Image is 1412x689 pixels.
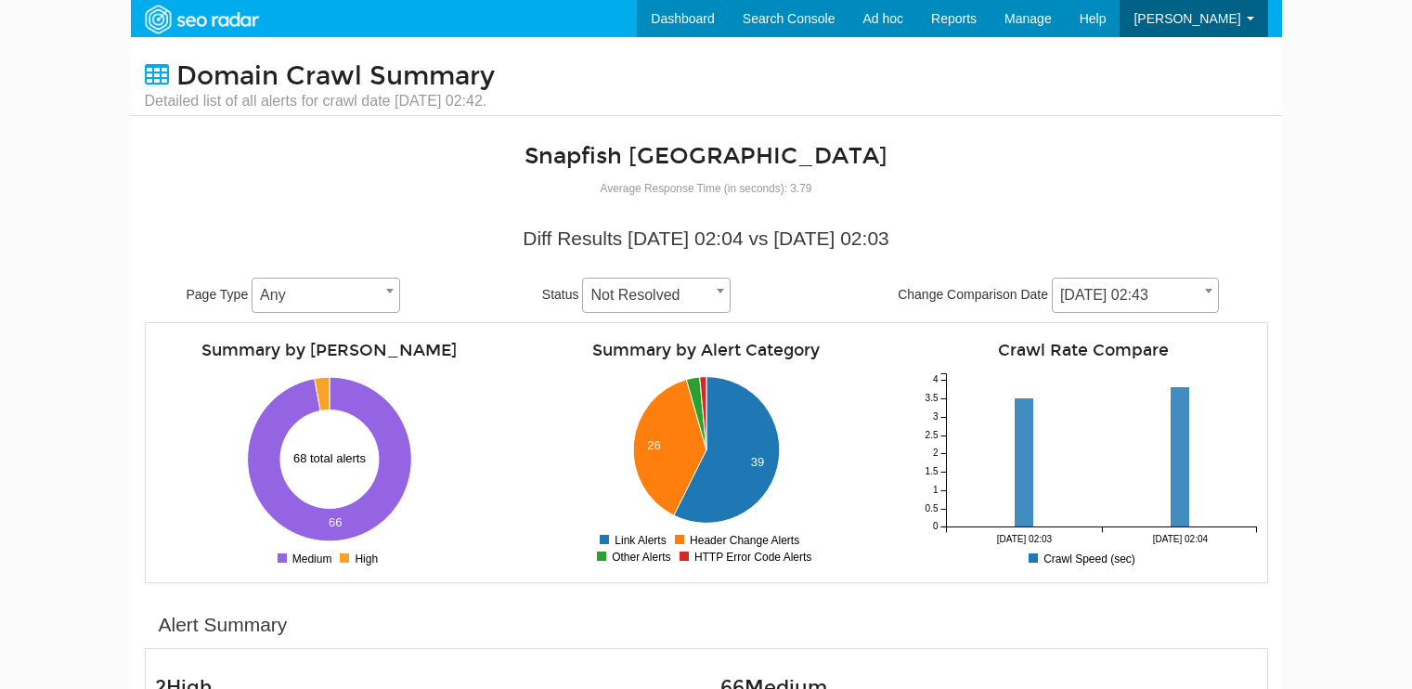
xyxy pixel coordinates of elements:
tspan: 2 [932,448,938,459]
div: Alert Summary [159,611,288,639]
tspan: 2.5 [925,431,938,441]
span: Manage [1004,11,1052,26]
span: Help [1080,11,1107,26]
tspan: 0.5 [925,504,938,514]
span: Status [542,287,579,302]
span: 10/06/2025 02:43 [1052,278,1219,313]
div: Diff Results [DATE] 02:04 vs [DATE] 02:03 [159,225,1254,253]
tspan: 4 [932,375,938,385]
small: Detailed list of all alerts for crawl date [DATE] 02:42. [145,91,495,111]
text: 68 total alerts [293,451,367,465]
tspan: 3.5 [925,394,938,404]
tspan: 1 [932,486,938,496]
h4: Summary by [PERSON_NAME] [155,342,504,359]
span: Ad hoc [862,11,903,26]
span: 10/06/2025 02:43 [1053,282,1218,308]
span: Change Comparison Date [898,287,1048,302]
span: Reports [931,11,977,26]
small: Average Response Time (in seconds): 3.79 [601,182,812,195]
tspan: 3 [932,412,938,422]
h4: Summary by Alert Category [532,342,881,359]
span: Not Resolved [583,282,730,308]
h4: Crawl Rate Compare [909,342,1258,359]
span: Domain Crawl Summary [176,60,495,92]
img: SEORadar [137,3,266,36]
a: Snapfish [GEOGRAPHIC_DATA] [525,142,887,170]
span: Any [253,282,399,308]
tspan: [DATE] 02:04 [1152,534,1208,544]
span: Search Console [743,11,836,26]
tspan: [DATE] 02:03 [996,534,1052,544]
tspan: 1.5 [925,467,938,477]
span: Not Resolved [582,278,731,313]
tspan: 0 [932,522,938,532]
span: Any [252,278,400,313]
span: Page Type [187,287,249,302]
span: [PERSON_NAME] [1133,11,1240,26]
